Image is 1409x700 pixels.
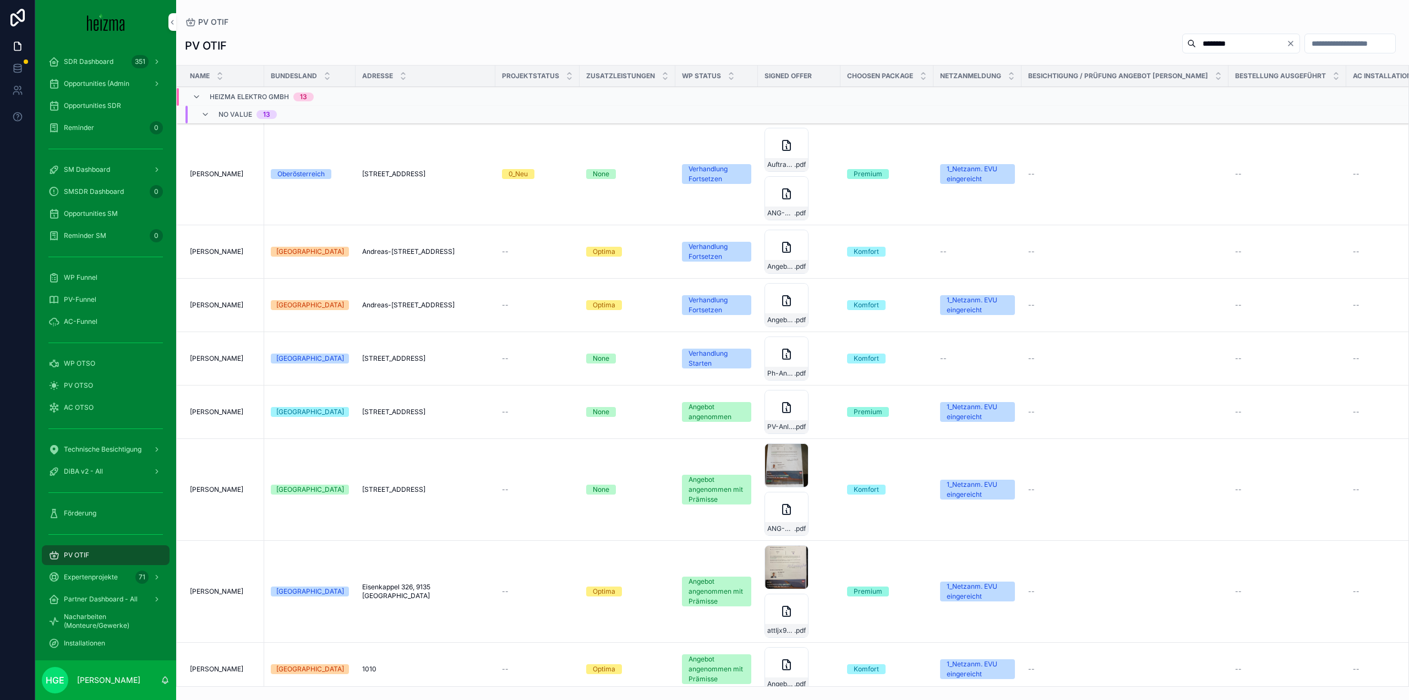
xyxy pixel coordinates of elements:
[502,354,573,363] a: --
[87,13,125,31] img: App logo
[586,587,669,596] a: Optima
[1028,354,1222,363] a: --
[1235,72,1326,80] span: Bestellung ausgeführt
[689,402,745,422] div: Angebot angenommen
[1235,665,1340,674] a: --
[64,445,141,454] span: Technische Besichtigung
[190,485,243,494] span: [PERSON_NAME]
[64,273,97,282] span: WP Funnel
[593,354,609,363] div: None
[185,17,228,28] a: PV OTIF
[502,169,573,179] a: 0_Neu
[42,96,170,116] a: Opportunities SDR
[64,403,94,412] span: AC OTSO
[362,170,425,178] span: [STREET_ADDRESS]
[362,408,489,416] a: [STREET_ADDRESS]
[586,354,669,363] a: None
[64,317,97,326] span: AC-Funnel
[150,121,163,134] div: 0
[593,664,615,674] div: Optima
[362,247,489,256] a: Andreas-[STREET_ADDRESS]
[64,509,96,518] span: Förderung
[767,316,794,324] span: Angebot_Gerhardter_PraÌmisse_SIG
[502,247,573,256] a: --
[64,209,118,218] span: Opportunities SM
[64,595,138,604] span: Partner Dashboard - All
[64,381,93,390] span: PV OTSO
[64,165,110,174] span: SM Dashboard
[1235,485,1242,494] span: --
[190,170,258,178] a: [PERSON_NAME]
[185,38,227,53] h1: PV OTIF
[940,72,1001,80] span: Netzanmeldung
[794,524,806,533] span: .pdf
[947,402,1008,422] div: 1_Netzanm. EVU eingereicht
[502,247,509,256] span: --
[1235,354,1340,363] a: --
[1235,587,1340,596] a: --
[64,467,103,476] span: DiBA v2 - All
[1235,247,1242,256] span: --
[190,587,258,596] a: [PERSON_NAME]
[42,376,170,395] a: PV OTSO
[586,664,669,674] a: Optima
[362,408,425,416] span: [STREET_ADDRESS]
[190,587,243,596] span: [PERSON_NAME]
[1235,485,1340,494] a: --
[1028,247,1035,256] span: --
[1353,354,1359,363] span: --
[271,354,349,363] a: [GEOGRAPHIC_DATA]
[190,408,258,416] a: [PERSON_NAME]
[1235,665,1242,674] span: --
[362,485,425,494] span: [STREET_ADDRESS]
[362,665,489,674] a: 1010
[1353,665,1359,674] span: --
[42,182,170,202] a: SMSDR Dashboard0
[682,164,751,184] a: Verhandlung Fortsetzen
[276,485,344,495] div: [GEOGRAPHIC_DATA]
[42,462,170,481] a: DiBA v2 - All
[42,611,170,631] a: Nacharbeiten (Monteure/Gewerke)
[190,247,243,256] span: [PERSON_NAME]
[362,354,425,363] span: [STREET_ADDRESS]
[271,169,349,179] a: Oberösterreich
[502,587,573,596] a: --
[586,72,655,80] span: Zusatzleistungen
[1235,408,1242,416] span: --
[42,633,170,653] a: Installationen
[276,300,344,310] div: [GEOGRAPHIC_DATA]
[42,74,170,94] a: Opportunities (Admin
[64,187,124,196] span: SMSDR Dashboard
[947,582,1008,601] div: 1_Netzanm. EVU eingereicht
[764,337,834,381] a: Ph-Anbot---Angenommen-(1).pdf
[190,354,243,363] span: [PERSON_NAME]
[593,587,615,596] div: Optima
[35,44,176,660] div: scrollable content
[1028,485,1035,494] span: --
[854,664,879,674] div: Komfort
[794,369,806,378] span: .pdf
[682,242,751,262] a: Verhandlung Fortsetzen
[689,242,745,262] div: Verhandlung Fortsetzen
[362,301,489,310] a: Andreas-[STREET_ADDRESS]
[689,349,745,368] div: Verhandlung Starten
[64,57,113,66] span: SDR Dashboard
[502,301,573,310] a: --
[1028,587,1222,596] a: --
[947,659,1008,679] div: 1_Netzanm. EVU eingereicht
[263,110,270,119] div: 13
[1353,408,1359,416] span: --
[1235,170,1242,178] span: --
[1028,247,1222,256] a: --
[847,354,927,363] a: Komfort
[689,475,745,504] div: Angebot angenommen mit Prämisse
[586,485,669,495] a: None
[940,402,1015,422] a: 1_Netzanm. EVU eingereicht
[1353,247,1359,256] span: --
[42,290,170,310] a: PV-Funnel
[42,398,170,417] a: AC OTSO
[847,247,927,257] a: Komfort
[271,300,349,310] a: [GEOGRAPHIC_DATA]
[362,247,455,256] span: Andreas-[STREET_ADDRESS]
[764,647,834,691] a: Angebot_Shalom_PV_final-(3).pdf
